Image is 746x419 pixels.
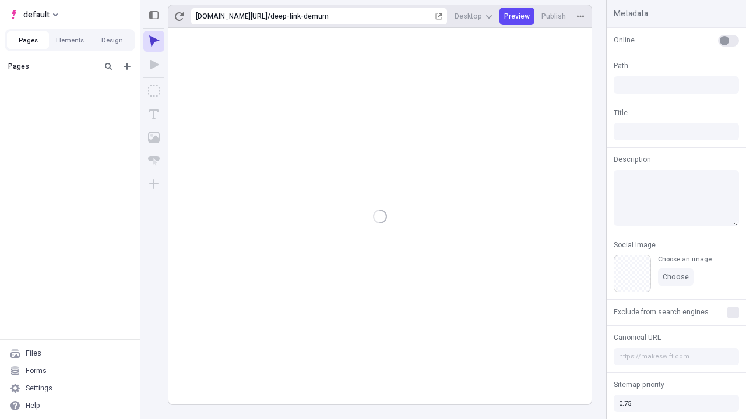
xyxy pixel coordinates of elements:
[614,154,651,165] span: Description
[614,348,739,365] input: https://makeswift.com
[196,12,268,21] div: [URL][DOMAIN_NAME]
[8,62,97,71] div: Pages
[614,240,656,250] span: Social Image
[504,12,530,21] span: Preview
[5,6,62,23] button: Select site
[499,8,534,25] button: Preview
[26,366,47,375] div: Forms
[541,12,566,21] span: Publish
[614,307,709,317] span: Exclude from search engines
[120,59,134,73] button: Add new
[614,61,628,71] span: Path
[663,272,689,282] span: Choose
[537,8,571,25] button: Publish
[614,35,635,45] span: Online
[658,255,712,264] div: Choose an image
[7,31,49,49] button: Pages
[614,379,664,390] span: Sitemap priority
[268,12,270,21] div: /
[455,12,482,21] span: Desktop
[26,349,41,358] div: Files
[614,108,628,118] span: Title
[91,31,133,49] button: Design
[49,31,91,49] button: Elements
[23,8,50,22] span: default
[26,384,52,393] div: Settings
[143,150,164,171] button: Button
[143,104,164,125] button: Text
[270,12,433,21] div: deep-link-demum
[143,127,164,148] button: Image
[658,268,694,286] button: Choose
[26,401,40,410] div: Help
[614,332,661,343] span: Canonical URL
[143,80,164,101] button: Box
[450,8,497,25] button: Desktop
